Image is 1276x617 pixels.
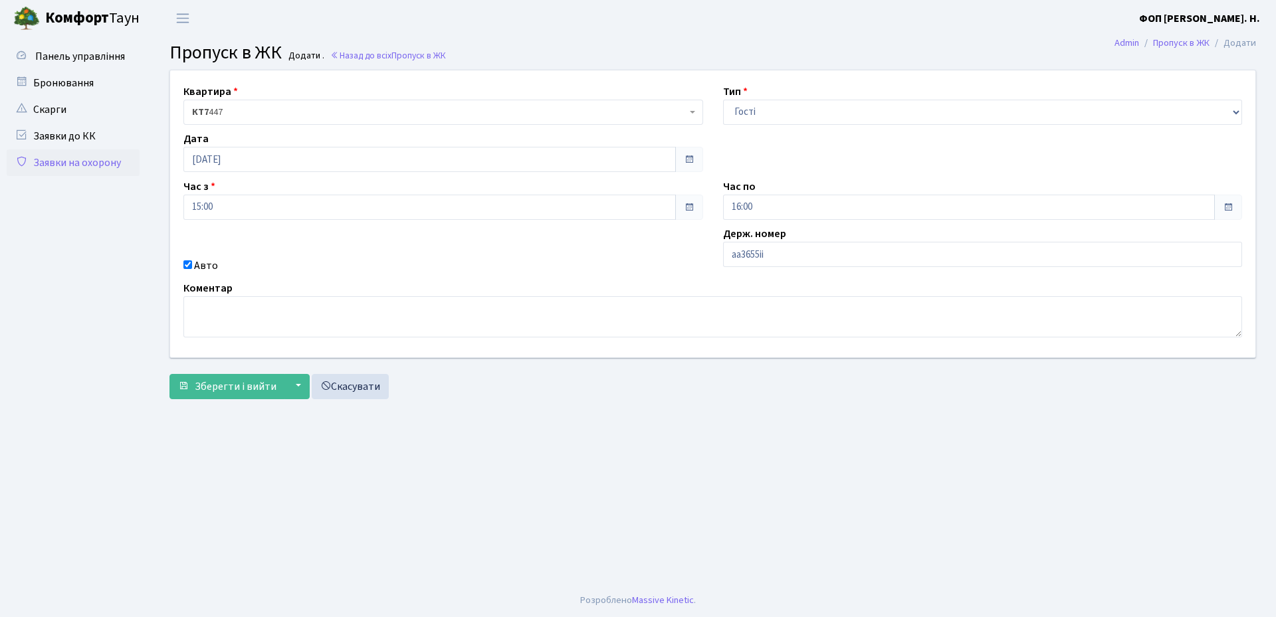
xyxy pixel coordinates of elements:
label: Дата [183,131,209,147]
label: Коментар [183,280,233,296]
a: Скарги [7,96,140,123]
a: Massive Kinetic [632,593,694,607]
span: Пропуск в ЖК [391,49,446,62]
a: Бронювання [7,70,140,96]
a: Скасувати [312,374,389,399]
span: Таун [45,7,140,30]
a: ФОП [PERSON_NAME]. Н. [1139,11,1260,27]
span: Зберегти і вийти [195,379,276,394]
a: Заявки до КК [7,123,140,149]
span: Панель управління [35,49,125,64]
a: Панель управління [7,43,140,70]
img: logo.png [13,5,40,32]
small: Додати . [286,50,324,62]
label: Тип [723,84,748,100]
a: Назад до всіхПропуск в ЖК [330,49,446,62]
li: Додати [1210,36,1256,50]
span: <b>КТ7</b>&nbsp;&nbsp;&nbsp;447 [192,106,687,119]
label: Авто [194,258,218,274]
b: Комфорт [45,7,109,29]
span: <b>КТ7</b>&nbsp;&nbsp;&nbsp;447 [183,100,703,125]
b: ФОП [PERSON_NAME]. Н. [1139,11,1260,26]
a: Admin [1115,36,1139,50]
div: Розроблено . [580,593,696,608]
a: Пропуск в ЖК [1153,36,1210,50]
span: Пропуск в ЖК [169,39,282,66]
label: Час по [723,179,756,195]
a: Заявки на охорону [7,149,140,176]
label: Квартира [183,84,238,100]
nav: breadcrumb [1095,29,1276,57]
label: Держ. номер [723,226,786,242]
input: AA0001AA [723,242,1243,267]
label: Час з [183,179,215,195]
button: Переключити навігацію [166,7,199,29]
b: КТ7 [192,106,209,119]
button: Зберегти і вийти [169,374,285,399]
